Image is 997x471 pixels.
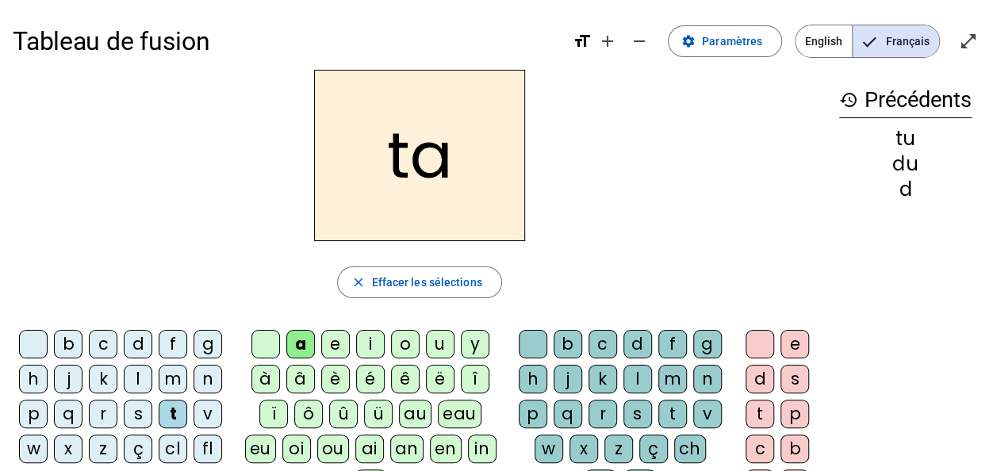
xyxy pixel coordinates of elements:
[364,400,393,428] div: ü
[371,273,481,292] span: Effacer les sélections
[294,400,323,428] div: ô
[554,365,582,393] div: j
[554,330,582,358] div: b
[89,365,117,393] div: k
[259,400,288,428] div: ï
[390,435,424,463] div: an
[194,330,222,358] div: g
[438,400,481,428] div: eau
[124,365,152,393] div: l
[391,365,420,393] div: ê
[426,330,454,358] div: u
[795,25,940,58] mat-button-toggle-group: Language selection
[286,330,315,358] div: a
[658,400,687,428] div: t
[329,400,358,428] div: û
[839,180,972,199] div: d
[702,32,762,51] span: Paramètres
[780,400,809,428] div: p
[780,435,809,463] div: b
[356,330,385,358] div: i
[355,435,384,463] div: ai
[286,365,315,393] div: â
[959,32,978,51] mat-icon: open_in_full
[554,400,582,428] div: q
[604,435,633,463] div: z
[598,32,617,51] mat-icon: add
[780,330,809,358] div: e
[693,365,722,393] div: n
[592,25,623,57] button: Augmenter la taille de la police
[839,82,972,118] h3: Précédents
[124,435,152,463] div: ç
[321,330,350,358] div: e
[356,365,385,393] div: é
[519,400,547,428] div: p
[54,400,82,428] div: q
[461,365,489,393] div: î
[251,365,280,393] div: à
[746,365,774,393] div: d
[159,330,187,358] div: f
[746,400,774,428] div: t
[839,155,972,174] div: du
[796,25,852,57] span: English
[461,330,489,358] div: y
[623,25,655,57] button: Diminuer la taille de la police
[54,365,82,393] div: j
[780,365,809,393] div: s
[159,365,187,393] div: m
[19,365,48,393] div: h
[693,400,722,428] div: v
[19,400,48,428] div: p
[124,330,152,358] div: d
[658,330,687,358] div: f
[953,25,984,57] button: Entrer en plein écran
[853,25,939,57] span: Français
[658,365,687,393] div: m
[519,365,547,393] div: h
[426,365,454,393] div: ë
[399,400,431,428] div: au
[159,435,187,463] div: cl
[159,400,187,428] div: t
[391,330,420,358] div: o
[573,32,592,51] mat-icon: format_size
[245,435,276,463] div: eu
[194,365,222,393] div: n
[19,435,48,463] div: w
[668,25,782,57] button: Paramètres
[623,400,652,428] div: s
[623,330,652,358] div: d
[54,435,82,463] div: x
[13,16,560,67] h1: Tableau de fusion
[468,435,497,463] div: in
[746,435,774,463] div: c
[321,365,350,393] div: è
[337,266,501,298] button: Effacer les sélections
[630,32,649,51] mat-icon: remove
[89,330,117,358] div: c
[589,365,617,393] div: k
[839,90,858,109] mat-icon: history
[623,365,652,393] div: l
[589,400,617,428] div: r
[282,435,311,463] div: oi
[54,330,82,358] div: b
[639,435,668,463] div: ç
[194,435,222,463] div: fl
[569,435,598,463] div: x
[839,129,972,148] div: tu
[317,435,349,463] div: ou
[589,330,617,358] div: c
[674,435,706,463] div: ch
[314,70,525,241] h2: ta
[693,330,722,358] div: g
[351,275,365,289] mat-icon: close
[89,435,117,463] div: z
[681,34,696,48] mat-icon: settings
[89,400,117,428] div: r
[430,435,462,463] div: en
[194,400,222,428] div: v
[124,400,152,428] div: s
